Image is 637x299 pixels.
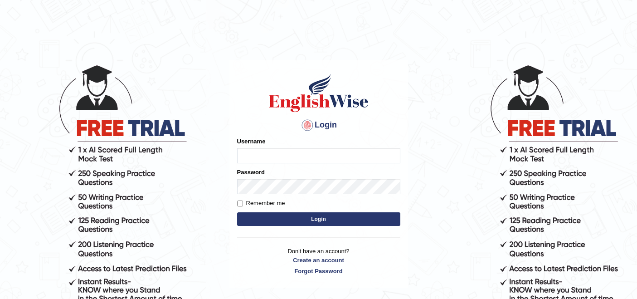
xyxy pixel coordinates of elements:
[237,267,400,275] a: Forgot Password
[237,118,400,132] h4: Login
[237,212,400,226] button: Login
[267,73,370,113] img: Logo of English Wise sign in for intelligent practice with AI
[237,256,400,265] a: Create an account
[237,201,243,206] input: Remember me
[237,168,265,176] label: Password
[237,199,285,208] label: Remember me
[237,247,400,275] p: Don't have an account?
[237,137,266,146] label: Username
